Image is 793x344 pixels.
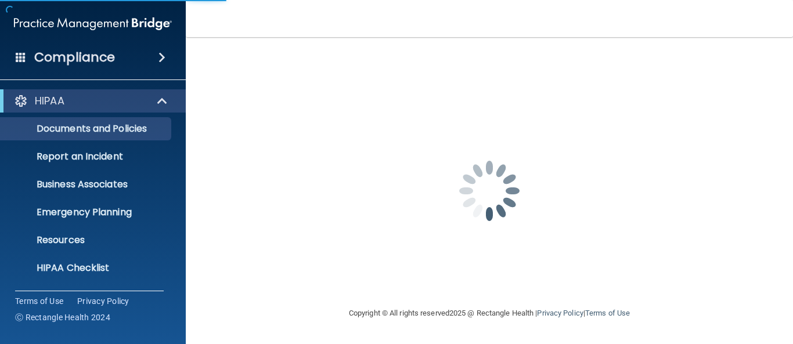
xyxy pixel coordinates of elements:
iframe: Drift Widget Chat Controller [592,262,779,308]
img: PMB logo [14,12,172,35]
p: Report an Incident [8,151,166,162]
a: Privacy Policy [537,309,583,317]
a: Terms of Use [585,309,630,317]
p: Documents and Policies [8,123,166,135]
p: Emergency Planning [8,207,166,218]
a: Terms of Use [15,295,63,307]
img: spinner.e123f6fc.gif [431,133,547,249]
p: HIPAA Checklist [8,262,166,274]
div: Copyright © All rights reserved 2025 @ Rectangle Health | | [277,295,701,332]
p: Business Associates [8,179,166,190]
span: Ⓒ Rectangle Health 2024 [15,312,110,323]
a: Privacy Policy [77,295,129,307]
p: HIPAA Risk Assessment [8,290,166,302]
a: HIPAA [14,94,168,108]
h4: Compliance [34,49,115,66]
p: HIPAA [35,94,64,108]
p: Resources [8,234,166,246]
